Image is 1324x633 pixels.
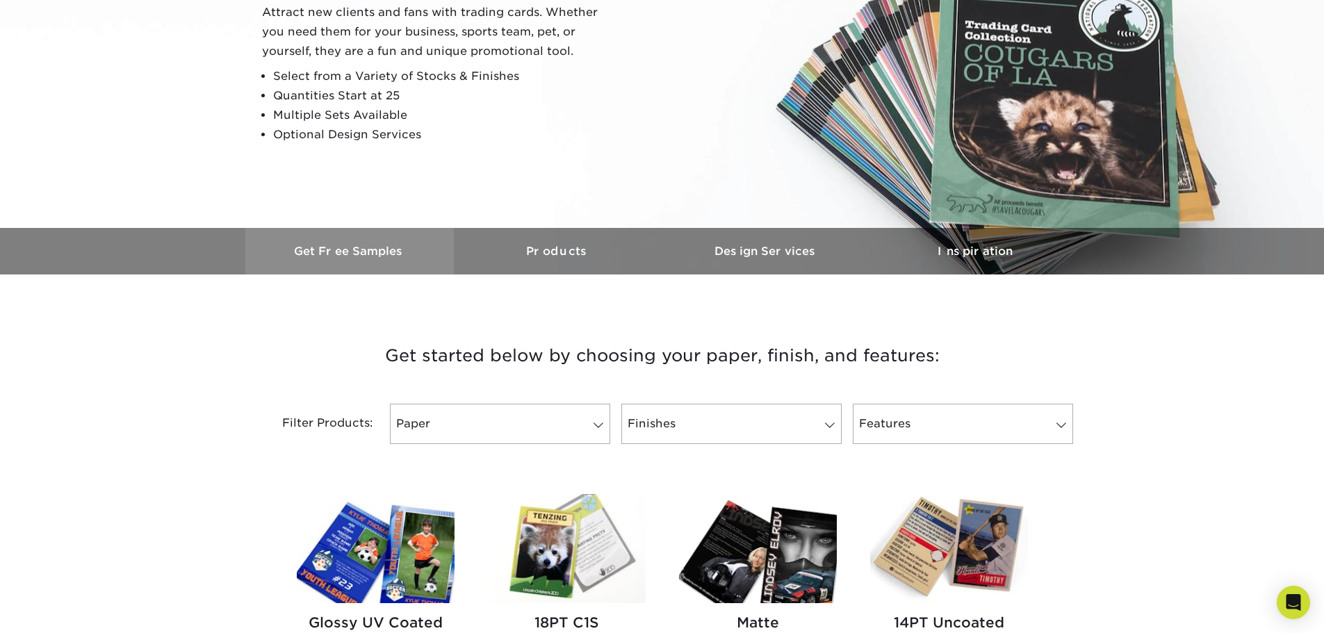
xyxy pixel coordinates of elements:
[297,614,455,631] h2: Glossy UV Coated
[488,614,646,631] h2: 18PT C1S
[454,245,662,258] h3: Products
[297,494,455,603] img: Glossy UV Coated Trading Cards
[1277,586,1310,619] div: Open Intercom Messenger
[273,125,610,145] li: Optional Design Services
[245,228,454,274] a: Get Free Samples
[256,324,1069,387] h3: Get started below by choosing your paper, finish, and features:
[871,245,1079,258] h3: Inspiration
[390,404,610,444] a: Paper
[871,228,1079,274] a: Inspiration
[245,245,454,258] h3: Get Free Samples
[273,67,610,86] li: Select from a Variety of Stocks & Finishes
[662,245,871,258] h3: Design Services
[679,614,837,631] h2: Matte
[662,228,871,274] a: Design Services
[273,106,610,125] li: Multiple Sets Available
[488,494,646,603] img: 18PT C1S Trading Cards
[245,404,384,444] div: Filter Products:
[679,494,837,603] img: Matte Trading Cards
[870,614,1028,631] h2: 14PT Uncoated
[262,3,610,61] p: Attract new clients and fans with trading cards. Whether you need them for your business, sports ...
[621,404,842,444] a: Finishes
[454,228,662,274] a: Products
[870,494,1028,603] img: 14PT Uncoated Trading Cards
[273,86,610,106] li: Quantities Start at 25
[853,404,1073,444] a: Features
